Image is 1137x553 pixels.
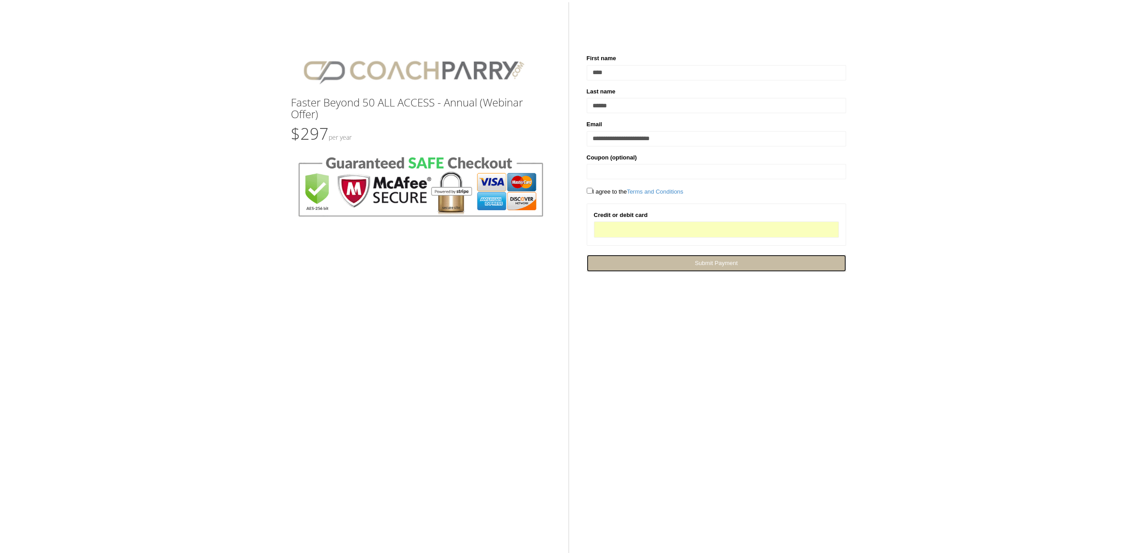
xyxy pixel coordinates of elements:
label: Credit or debit card [594,211,648,220]
h3: Faster Beyond 50 ALL ACCESS - Annual (Webinar Offer) [291,97,550,120]
a: Terms and Conditions [627,188,683,195]
span: Submit Payment [695,260,737,266]
small: Per Year [329,133,352,142]
label: Email [587,120,602,129]
a: Submit Payment [587,255,846,271]
img: CPlogo.png [291,54,536,88]
label: Coupon (optional) [587,153,637,162]
span: I agree to the [587,188,683,195]
iframe: Secure card payment input frame [600,226,833,234]
span: $297 [291,123,352,145]
label: Last name [587,87,615,96]
label: First name [587,54,616,63]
